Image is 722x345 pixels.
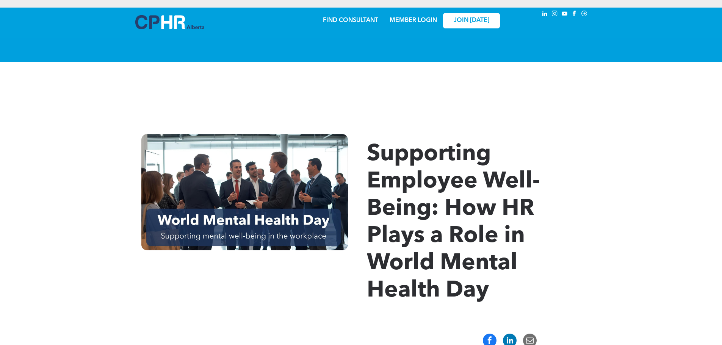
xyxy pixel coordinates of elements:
[570,9,579,20] a: facebook
[367,143,540,302] span: Supporting Employee Well-Being: How HR Plays a Role in World Mental Health Day
[135,15,204,29] img: A blue and white logo for cp alberta
[390,17,437,23] a: MEMBER LOGIN
[561,9,569,20] a: youtube
[541,9,549,20] a: linkedin
[580,9,589,20] a: Social network
[551,9,559,20] a: instagram
[443,13,500,28] a: JOIN [DATE]
[454,17,489,24] span: JOIN [DATE]
[323,17,378,23] a: FIND CONSULTANT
